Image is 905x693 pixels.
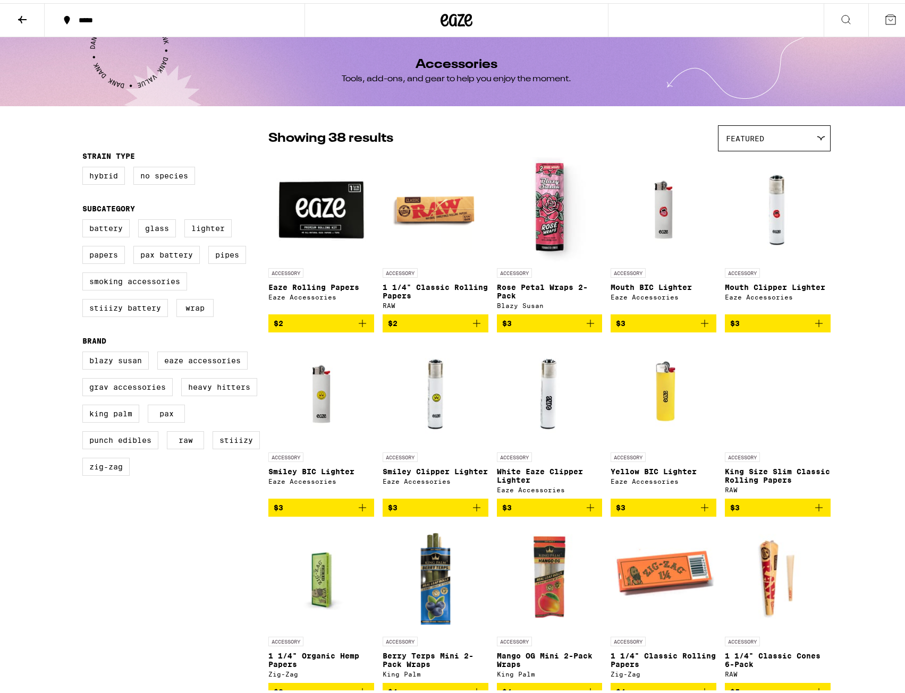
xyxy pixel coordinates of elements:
[82,296,168,314] label: STIIIZY Battery
[383,648,488,665] p: Berry Terps Mini 2-Pack Wraps
[208,243,246,261] label: Pipes
[133,164,195,182] label: No Species
[184,216,232,234] label: Lighter
[157,348,248,366] label: Eaze Accessories
[383,495,488,514] button: Add to bag
[497,265,532,275] p: ACCESSORY
[611,153,716,311] a: Open page for Mouth BIC Lighter from Eaze Accessories
[726,131,764,140] span: Featured
[622,153,705,260] img: Eaze Accessories - Mouth BIC Lighter
[497,648,603,665] p: Mango OG Mini 2-Pack Wraps
[133,243,200,261] label: PAX Battery
[611,265,646,275] p: ACCESSORY
[82,149,135,157] legend: Strain Type
[611,668,716,674] div: Zig-Zag
[268,648,374,665] p: 1 1/4" Organic Hemp Papers
[611,648,716,665] p: 1 1/4" Classic Rolling Papers
[383,338,488,444] img: Eaze Accessories - Smiley Clipper Lighter
[497,634,532,643] p: ACCESSORY
[497,280,603,297] p: Rose Petal Wraps 2-Pack
[6,7,77,16] span: Hi. Need any help?
[725,290,831,297] div: Eaze Accessories
[497,495,603,514] button: Add to bag
[213,428,260,446] label: STIIIZY
[725,280,831,288] p: Mouth Clipper Lighter
[611,522,716,628] img: Zig-Zag - 1 1/4" Classic Rolling Papers
[280,338,362,444] img: Eaze Accessories - Smiley BIC Lighter
[725,483,831,490] div: RAW
[725,522,831,680] a: Open page for 1 1/4" Classic Cones 6-Pack from RAW
[383,338,488,495] a: Open page for Smiley Clipper Lighter from Eaze Accessories
[268,668,374,674] div: Zig-Zag
[611,311,716,329] button: Add to bag
[383,299,488,306] div: RAW
[725,338,831,444] img: RAW - King Size Slim Classic Rolling Papers
[82,428,158,446] label: Punch Edibles
[383,449,418,459] p: ACCESSORY
[268,475,374,482] div: Eaze Accessories
[268,153,374,311] a: Open page for Eaze Rolling Papers from Eaze Accessories
[725,495,831,514] button: Add to bag
[383,475,488,482] div: Eaze Accessories
[82,333,106,342] legend: Brand
[268,522,374,680] a: Open page for 1 1/4" Organic Hemp Papers from Zig-Zag
[82,164,125,182] label: Hybrid
[416,55,497,68] h1: Accessories
[388,685,397,693] span: $4
[383,668,488,674] div: King Palm
[268,495,374,514] button: Add to bag
[725,153,831,260] img: Eaze Accessories - Mouth Clipper Lighter
[82,243,125,261] label: Papers
[725,311,831,329] button: Add to bag
[388,500,397,509] span: $3
[622,338,705,444] img: Eaze Accessories - Yellow BIC Lighter
[725,153,831,311] a: Open page for Mouth Clipper Lighter from Eaze Accessories
[611,495,716,514] button: Add to bag
[497,153,603,311] a: Open page for Rose Petal Wraps 2-Pack from Blazy Susan
[497,483,603,490] div: Eaze Accessories
[616,685,625,693] span: $4
[497,522,603,680] a: Open page for Mango OG Mini 2-Pack Wraps from King Palm
[502,500,512,509] span: $3
[268,126,393,144] p: Showing 38 results
[148,401,185,420] label: PAX
[611,464,716,473] p: Yellow BIC Lighter
[611,338,716,495] a: Open page for Yellow BIC Lighter from Eaze Accessories
[725,522,831,628] img: RAW - 1 1/4" Classic Cones 6-Pack
[730,685,740,693] span: $5
[268,265,303,275] p: ACCESSORY
[725,668,831,674] div: RAW
[383,311,488,329] button: Add to bag
[268,290,374,297] div: Eaze Accessories
[383,153,488,260] img: RAW - 1 1/4" Classic Rolling Papers
[82,401,139,420] label: King Palm
[725,449,760,459] p: ACCESSORY
[167,428,204,446] label: RAW
[730,316,740,324] span: $3
[82,348,149,366] label: Blazy Susan
[274,685,283,693] span: $3
[383,280,488,297] p: 1 1/4" Classic Rolling Papers
[497,522,603,628] img: King Palm - Mango OG Mini 2-Pack Wraps
[497,668,603,674] div: King Palm
[274,316,283,324] span: $2
[611,475,716,482] div: Eaze Accessories
[497,464,603,481] p: White Eaze Clipper Lighter
[497,311,603,329] button: Add to bag
[611,449,646,459] p: ACCESSORY
[611,634,646,643] p: ACCESSORY
[497,338,603,495] a: Open page for White Eaze Clipper Lighter from Eaze Accessories
[268,464,374,473] p: Smiley BIC Lighter
[611,290,716,297] div: Eaze Accessories
[383,634,418,643] p: ACCESSORY
[274,500,283,509] span: $3
[611,280,716,288] p: Mouth BIC Lighter
[611,522,716,680] a: Open page for 1 1/4" Classic Rolling Papers from Zig-Zag
[268,338,374,495] a: Open page for Smiley BIC Lighter from Eaze Accessories
[502,316,512,324] span: $3
[725,464,831,481] p: King Size Slim Classic Rolling Papers
[342,70,571,82] div: Tools, add-ons, and gear to help you enjoy the moment.
[725,648,831,665] p: 1 1/4" Classic Cones 6-Pack
[268,311,374,329] button: Add to bag
[268,449,303,459] p: ACCESSORY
